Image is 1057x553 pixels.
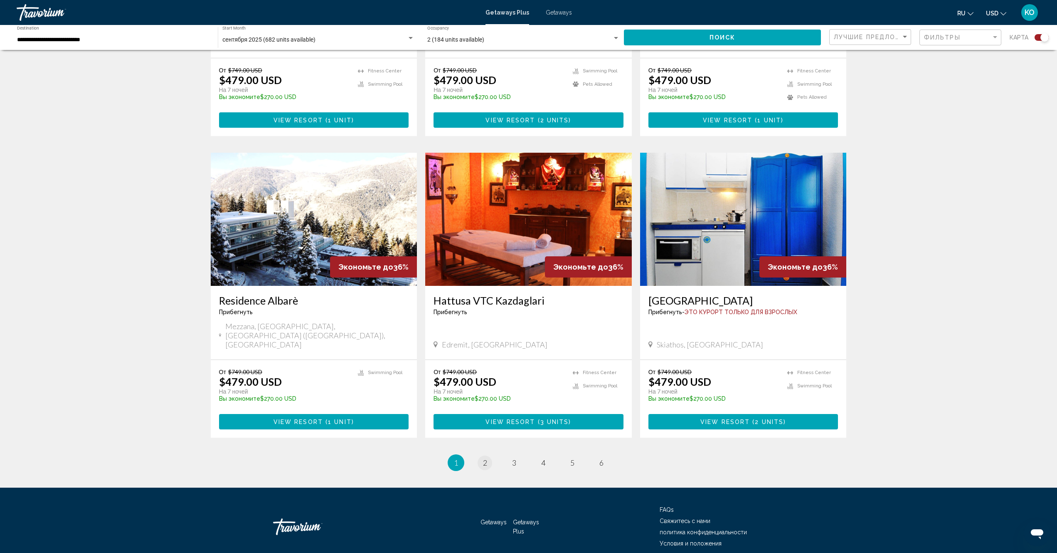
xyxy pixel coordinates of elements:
span: Прибегнуть [648,309,682,315]
a: Getaways Plus [485,9,529,16]
span: Экономьте до [553,263,608,271]
span: 6 [599,458,604,467]
span: $749.00 USD [443,67,477,74]
a: Travorium [17,4,477,21]
span: Edremit, [GEOGRAPHIC_DATA] [442,340,547,349]
span: KO [1025,8,1035,17]
span: 3 units [540,419,569,425]
button: View Resort(2 units) [434,112,623,128]
span: $749.00 USD [443,368,477,375]
span: View Resort [703,117,752,124]
span: View Resort [273,419,323,425]
span: Вы экономите [434,94,475,100]
span: ( ) [752,117,784,124]
iframe: Schaltfläche zum Öffnen des Messaging-Fensters [1024,520,1050,546]
span: 1 [454,458,458,467]
p: На 7 ночей [648,86,779,94]
span: Mezzana, [GEOGRAPHIC_DATA], [GEOGRAPHIC_DATA] ([GEOGRAPHIC_DATA]), [GEOGRAPHIC_DATA] [225,322,409,349]
p: $270.00 USD [434,395,564,402]
span: View Resort [485,117,535,124]
a: Условия и положения [660,540,722,547]
span: Pets Allowed [583,82,612,87]
span: ( ) [535,419,572,425]
a: View Resort(3 units) [434,414,623,429]
span: От [434,67,441,74]
p: $270.00 USD [434,94,564,100]
a: View Resort(1 unit) [648,112,838,128]
span: ru [957,10,966,17]
span: $749.00 USD [658,67,692,74]
span: $749.00 USD [658,368,692,375]
img: 3201E01X.jpg [211,153,417,286]
span: Вы экономите [434,395,475,402]
span: От [219,368,226,375]
span: Фильтры [924,34,961,41]
button: Поиск [624,30,821,45]
span: View Resort [700,419,750,425]
p: $270.00 USD [219,94,350,100]
span: 1 unit [328,419,352,425]
a: политика конфиденциальности [660,529,747,536]
button: Change language [957,7,973,19]
span: Fitness Center [797,370,831,375]
img: 2822I01X.jpg [640,153,847,286]
span: 3 [512,458,516,467]
span: USD [986,10,998,17]
span: View Resort [273,117,323,124]
span: Swimming Pool [583,68,617,74]
p: $479.00 USD [434,74,496,86]
span: 5 [570,458,574,467]
p: На 7 ночей [434,388,564,395]
span: Pets Allowed [797,94,827,100]
span: От [648,67,655,74]
p: $270.00 USD [219,395,350,402]
span: Лучшие предложения [834,34,921,40]
span: карта [1010,32,1028,43]
h3: [GEOGRAPHIC_DATA] [648,294,838,307]
a: Свяжитесь с нами [660,518,710,524]
a: Residence Albarè [219,294,409,307]
span: Прибегнуть [219,309,253,315]
span: Swimming Pool [797,383,832,389]
button: User Menu [1019,4,1040,21]
span: От [434,368,441,375]
span: 2 units [540,117,569,124]
span: 2 units [755,419,784,425]
p: $479.00 USD [648,74,711,86]
button: View Resort(2 units) [648,414,838,429]
p: $479.00 USD [648,375,711,388]
p: На 7 ночей [219,388,350,395]
div: 36% [545,256,632,278]
span: Вы экономите [219,94,260,100]
p: $479.00 USD [219,74,282,86]
a: Getaways Plus [513,519,539,535]
ul: Pagination [211,454,847,471]
p: $270.00 USD [648,94,779,100]
div: 36% [330,256,417,278]
span: 2 [483,458,487,467]
p: $270.00 USD [648,395,779,402]
a: Getaways [480,519,507,526]
a: Hattusa VTC Kazdaglari [434,294,623,307]
span: - [682,309,685,315]
span: $749.00 USD [228,67,262,74]
p: На 7 ночей [648,388,779,395]
a: View Resort(1 unit) [219,112,409,128]
a: FAQs [660,506,674,513]
p: На 7 ночей [219,86,350,94]
span: ( ) [535,117,572,124]
span: Fitness Center [583,370,616,375]
a: Travorium [273,514,356,539]
button: View Resort(1 unit) [219,414,409,429]
span: ( ) [323,117,354,124]
span: Поиск [710,35,736,41]
span: Swimming Pool [583,383,617,389]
